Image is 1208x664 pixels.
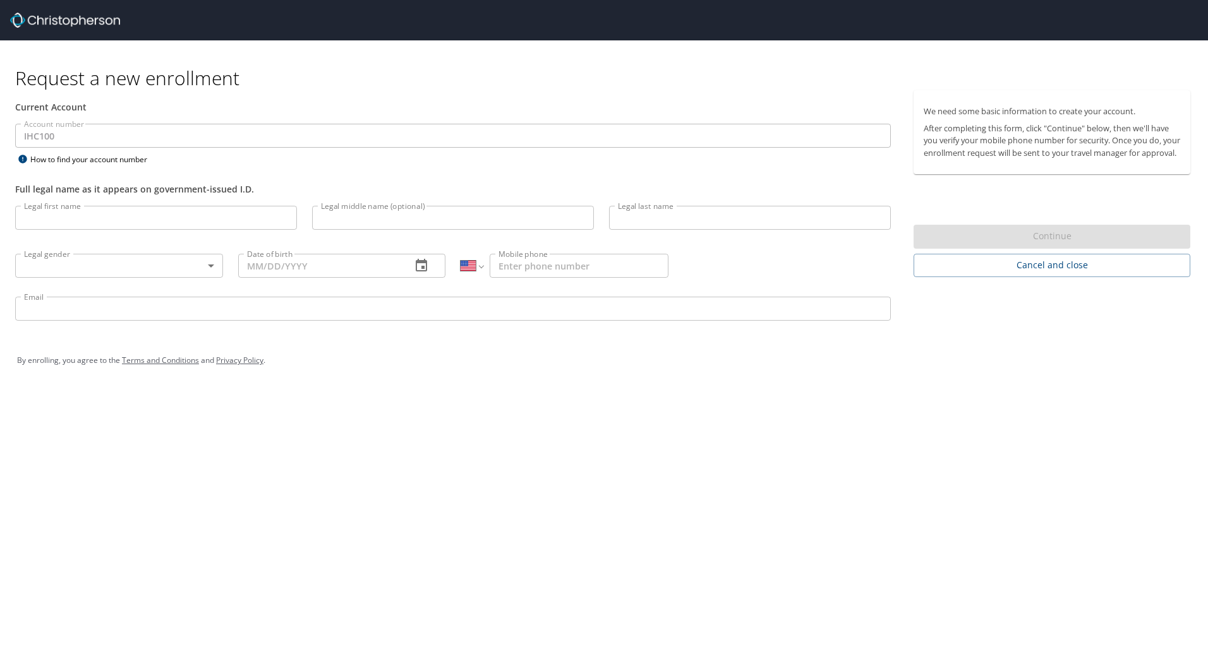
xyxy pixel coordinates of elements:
div: Current Account [15,100,891,114]
p: After completing this form, click "Continue" below, then we'll have you verify your mobile phone ... [924,122,1180,159]
div: How to find your account number [15,151,173,167]
a: Terms and Conditions [122,355,199,365]
span: Cancel and close [924,258,1180,273]
input: Enter phone number [490,254,668,278]
h1: Request a new enrollment [15,66,1200,90]
input: MM/DD/YYYY [238,254,402,278]
img: cbt logo [10,13,120,28]
button: Cancel and close [914,254,1190,277]
p: We need some basic information to create your account. [924,105,1180,117]
div: Full legal name as it appears on government-issued I.D. [15,182,891,196]
div: By enrolling, you agree to the and . [17,345,1191,376]
a: Privacy Policy [216,355,263,365]
div: ​ [15,254,223,278]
